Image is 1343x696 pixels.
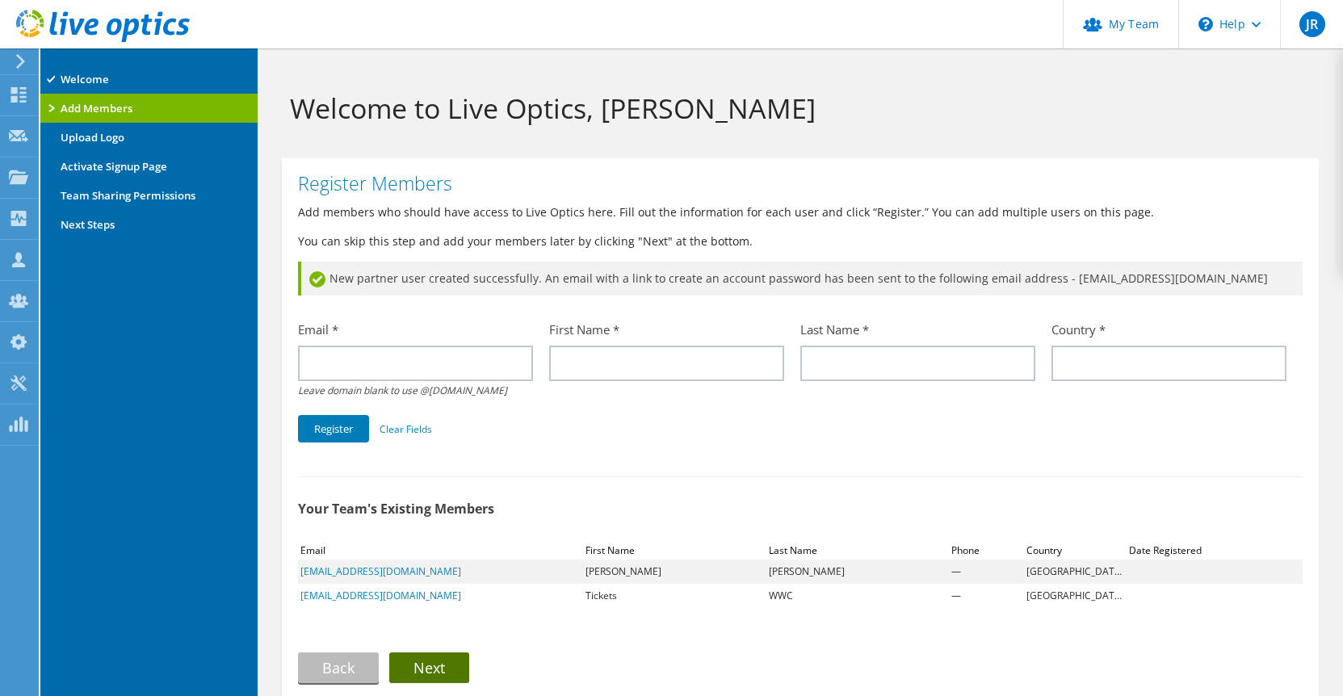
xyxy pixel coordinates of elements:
label: First Name * [549,321,619,338]
span: JR [1299,11,1325,37]
a: Next [389,652,469,683]
td: — [949,560,1024,584]
label: Last Name * [800,321,869,338]
td: [PERSON_NAME] [583,560,766,584]
label: Country * [1051,321,1106,338]
svg: \n [1198,17,1213,31]
h1: Your Team's Existing Members [298,502,1295,515]
td: [GEOGRAPHIC_DATA] [1024,560,1127,584]
p: You can skip this step and add your members later by clicking "Next" at the bottom. [298,233,1303,250]
div: Country [1026,543,1086,557]
h2: Register Members [298,174,1303,192]
li: Next Steps [40,210,258,239]
button: Register [298,415,369,442]
i: Leave domain blank to use @[DOMAIN_NAME] [298,384,507,397]
div: Last Name [769,543,841,557]
li: Add Members [40,94,258,123]
label: Email * [298,321,338,338]
td: WWC [766,584,950,608]
td: [GEOGRAPHIC_DATA] [1024,584,1127,608]
a: Back [298,652,379,683]
div: Phone [951,543,1004,557]
h1: Welcome to Live Optics, [PERSON_NAME] [290,91,1303,125]
li: Activate Signup Page [40,152,258,181]
a: [EMAIL_ADDRESS][DOMAIN_NAME] [300,564,461,578]
p: Add members who should have access to Live Optics here. Fill out the information for each user an... [298,203,1303,221]
div: First Name [585,543,659,557]
td: — [949,584,1024,608]
li: Upload Logo [40,123,258,152]
div: Email [300,543,350,557]
a: [EMAIL_ADDRESS][DOMAIN_NAME] [300,589,461,602]
li: Team Sharing Permissions [40,181,258,210]
li: Welcome [40,65,258,94]
td: Tickets [583,584,766,608]
td: [PERSON_NAME] [766,560,950,584]
div: New partner user created successfully. An email with a link to create an account password has bee... [298,262,1303,296]
a: Clear Fields [380,422,432,436]
div: Date Registered [1129,543,1226,557]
